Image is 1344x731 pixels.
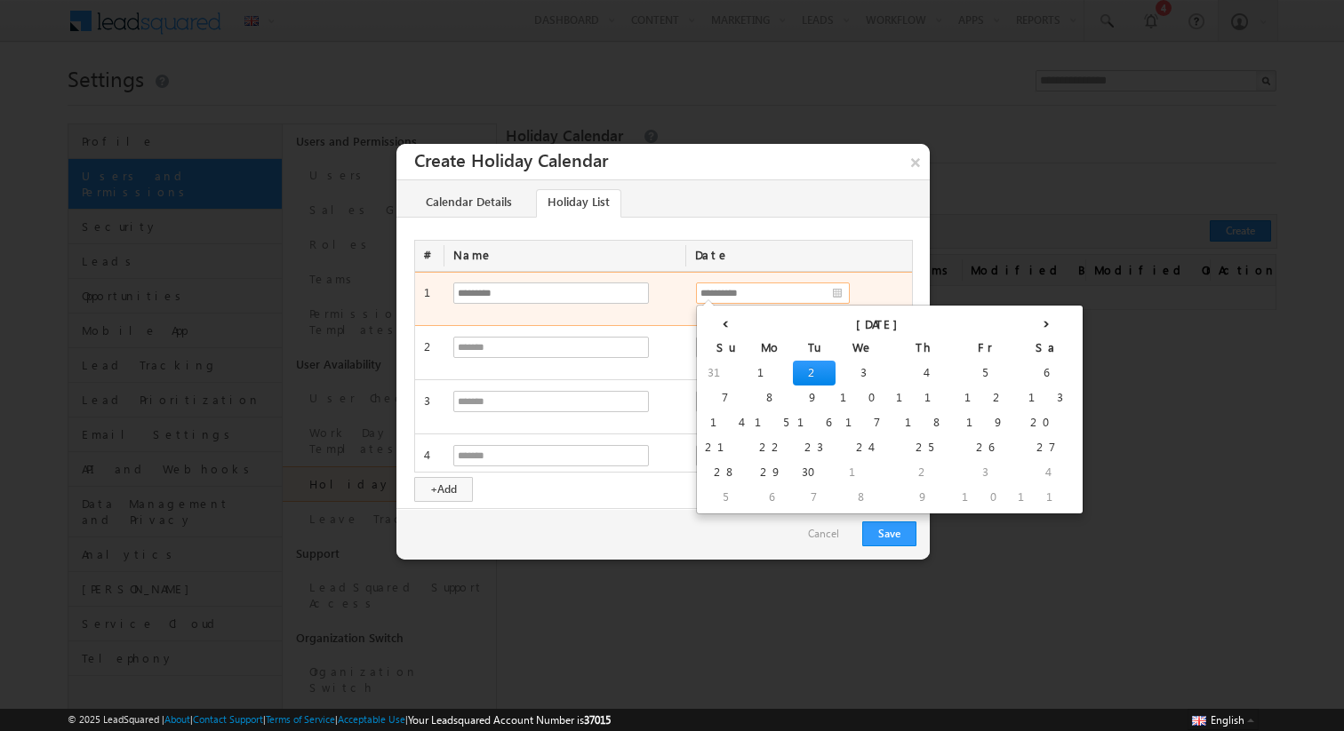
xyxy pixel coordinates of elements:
td: 2 [892,460,957,485]
td: 17 [836,410,892,435]
td: 8 [750,385,793,410]
td: 1 [750,361,793,385]
td: 10 [836,385,892,410]
td: 2 [793,361,836,385]
td: 10 [957,485,1013,510]
td: 4 [1013,460,1079,485]
td: 29 [750,460,793,485]
span: © 2025 LeadSquared | | | | | [68,711,611,728]
a: Cancel [808,526,848,542]
td: 23 [793,435,836,460]
span: English [1211,713,1244,727]
td: 12 [957,385,1013,410]
th: Sa [1013,336,1079,361]
td: 9 [892,485,957,510]
h3: Create Holiday Calendar [414,144,930,175]
span: 3 [424,393,430,408]
th: Mo [750,336,793,361]
th: [DATE] [750,309,1013,336]
td: 7 [793,485,836,510]
td: 30 [793,460,836,485]
span: 4 [424,447,426,462]
td: 5 [700,485,750,510]
td: 31 [700,361,750,385]
td: 3 [957,460,1013,485]
td: 8 [836,485,892,510]
span: 1 [424,283,452,298]
span: 2 [424,338,436,354]
a: Calendar Details [414,189,523,218]
td: 21 [700,435,750,460]
td: 9 [793,385,836,410]
td: 27 [1013,435,1079,460]
td: 22 [750,435,793,460]
td: 11 [1013,485,1079,510]
th: › [1013,309,1079,336]
button: Save [862,521,916,546]
td: 7 [700,385,750,410]
td: 3 [836,361,892,385]
td: 15 [750,410,793,435]
a: Holiday List [536,189,621,218]
th: We [836,336,892,361]
td: 5 [957,361,1013,385]
span: 37015 [584,713,611,727]
td: 6 [750,485,793,510]
a: Acceptable Use [338,713,405,725]
td: 19 [957,410,1013,435]
div: # [415,241,444,271]
td: 4 [892,361,957,385]
td: 28 [700,460,750,485]
th: Th [892,336,957,361]
button: English [1188,709,1259,730]
button: × [901,144,930,180]
td: 6 [1013,361,1079,385]
div: Name [444,241,686,271]
th: Tu [793,336,836,361]
th: Su [700,336,750,361]
a: Contact Support [193,713,263,725]
span: Your Leadsquared Account Number is [408,713,611,727]
a: About [164,713,190,725]
a: Terms of Service [266,713,335,725]
td: 24 [836,435,892,460]
div: Date [686,241,886,271]
th: Fr [957,336,1013,361]
td: 25 [892,435,957,460]
td: 26 [957,435,1013,460]
td: 14 [700,410,750,435]
td: 1 [836,460,892,485]
td: 13 [1013,385,1079,410]
td: 18 [892,410,957,435]
td: 16 [793,410,836,435]
td: 11 [892,385,957,410]
div: +Add [414,477,473,502]
th: ‹ [700,309,750,336]
td: 20 [1013,410,1079,435]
